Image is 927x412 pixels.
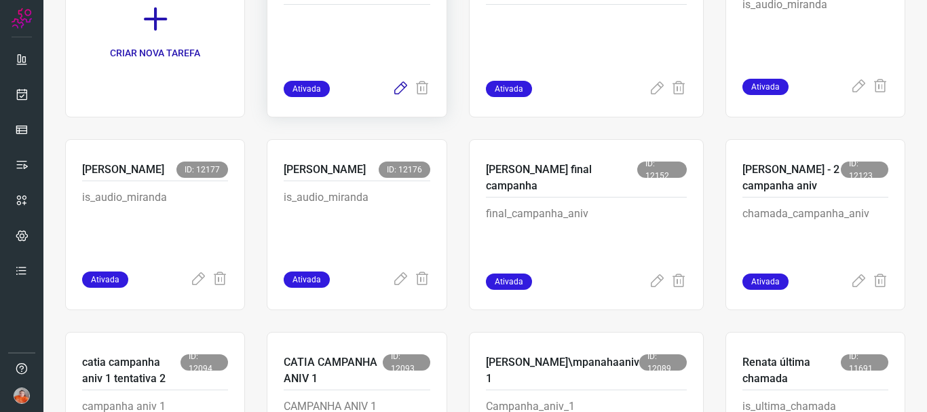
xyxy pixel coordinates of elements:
[284,189,430,257] p: is_audio_miranda
[284,162,366,178] p: [PERSON_NAME]
[82,354,181,387] p: catia campanha aniv 1 tentativa 2
[383,354,430,371] span: ID: 12093
[639,354,687,371] span: ID: 12089
[284,271,330,288] span: Ativada
[379,162,430,178] span: ID: 12176
[841,162,888,178] span: ID: 12123
[486,162,637,194] p: [PERSON_NAME] final campanha
[14,388,30,404] img: 681ab8f685b66ca57f3a660e5c1a98a7.jpeg
[486,274,532,290] span: Ativada
[742,354,841,387] p: Renata última chamada
[284,81,330,97] span: Ativada
[486,81,532,97] span: Ativada
[742,79,789,95] span: Ativada
[181,354,228,371] span: ID: 12094
[82,271,128,288] span: Ativada
[82,162,164,178] p: [PERSON_NAME]
[841,354,888,371] span: ID: 11691
[742,206,888,274] p: chamada_campanha_aniv
[284,354,382,387] p: CATIA CAMPANHA ANIV 1
[486,206,687,274] p: final_campanha_aniv
[742,162,841,194] p: [PERSON_NAME] - 2 campanha aniv
[176,162,228,178] span: ID: 12177
[637,162,687,178] span: ID: 12152
[82,189,228,257] p: is_audio_miranda
[742,274,789,290] span: Ativada
[12,8,32,29] img: Logo
[486,354,639,387] p: [PERSON_NAME]\mpanahaaniv 1
[110,46,200,60] p: CRIAR NOVA TAREFA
